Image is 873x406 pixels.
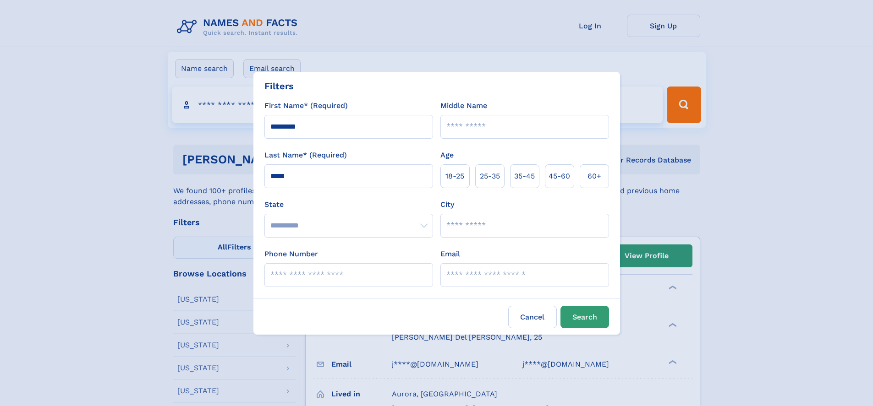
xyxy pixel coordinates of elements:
[264,150,347,161] label: Last Name* (Required)
[560,306,609,328] button: Search
[480,171,500,182] span: 25‑35
[587,171,601,182] span: 60+
[264,100,348,111] label: First Name* (Required)
[440,199,454,210] label: City
[514,171,535,182] span: 35‑45
[440,150,454,161] label: Age
[264,79,294,93] div: Filters
[440,249,460,260] label: Email
[264,199,433,210] label: State
[549,171,570,182] span: 45‑60
[508,306,557,328] label: Cancel
[445,171,464,182] span: 18‑25
[440,100,487,111] label: Middle Name
[264,249,318,260] label: Phone Number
